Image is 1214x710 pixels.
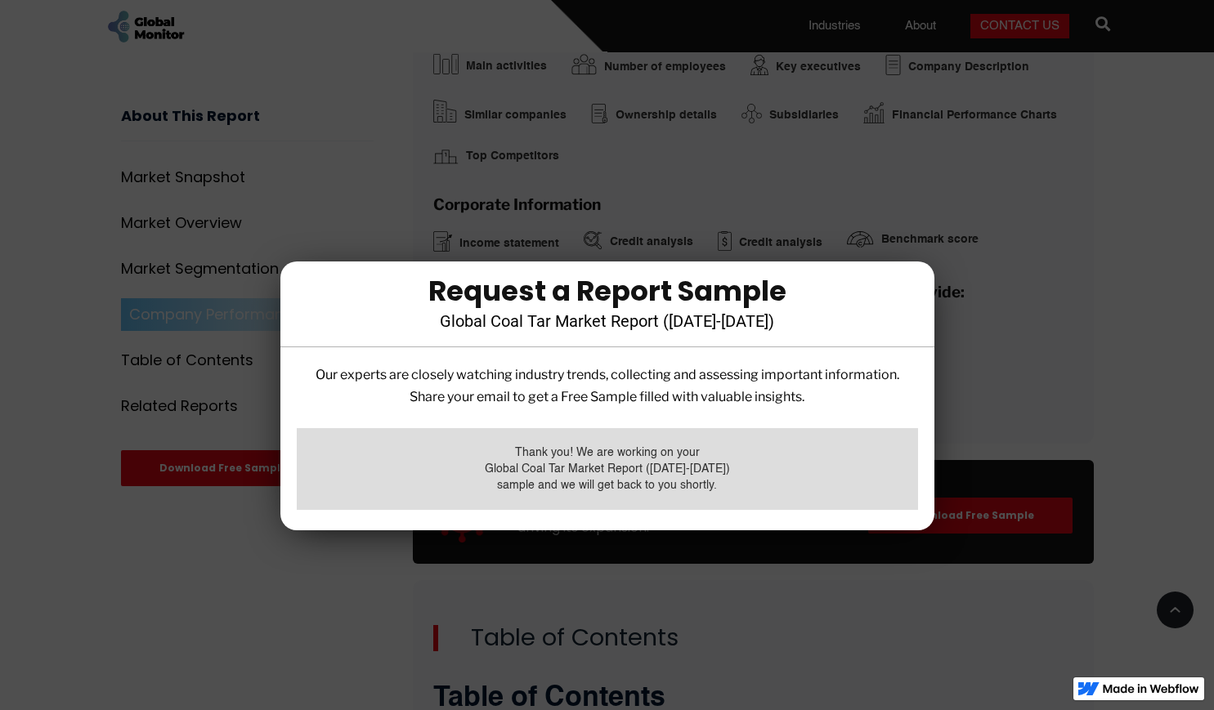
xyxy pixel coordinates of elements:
[313,477,902,493] div: sample and we will get back to you shortly.
[313,461,902,477] div: Global Coal Tar Market Report ([DATE]-[DATE])
[305,312,910,330] h4: Global Coal Tar Market Report ([DATE]-[DATE])
[297,428,918,510] div: Email Form-Report Page success
[305,278,910,304] div: Request a Report Sample
[1103,684,1199,694] img: Made in Webflow
[313,444,902,461] div: Thank you! We are working on your
[297,364,918,408] p: Our experts are closely watching industry trends, collecting and assessing important information....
